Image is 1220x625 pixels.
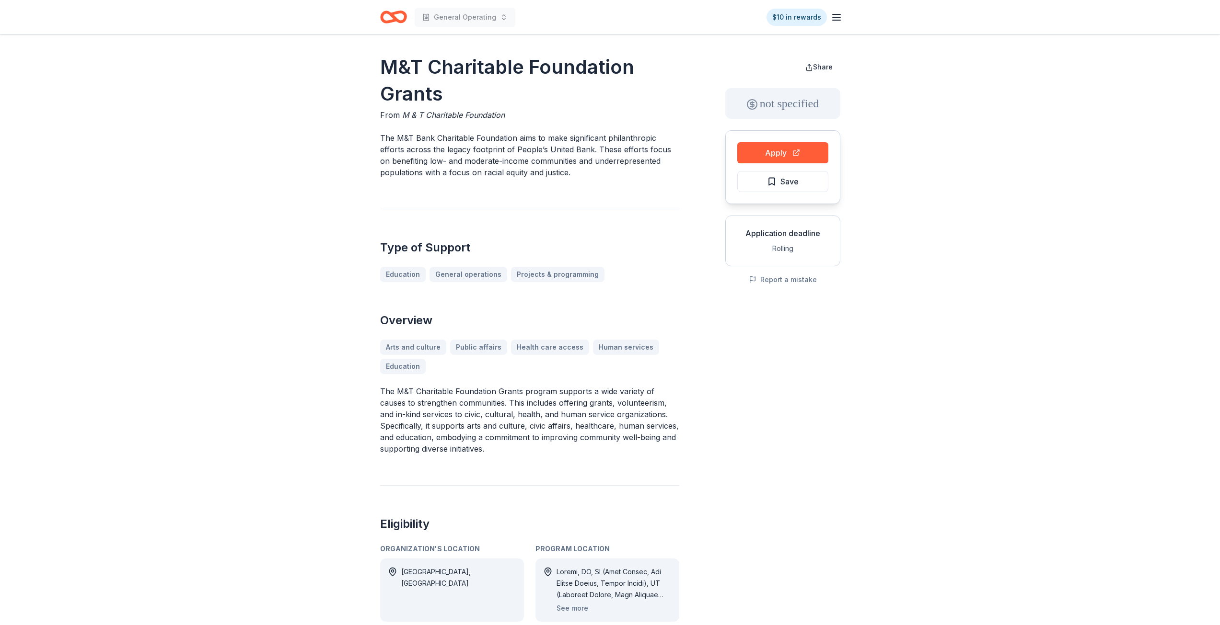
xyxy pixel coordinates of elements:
p: The M&T Charitable Foundation Grants program supports a wide variety of causes to strengthen comm... [380,386,679,455]
h1: M&T Charitable Foundation Grants [380,54,679,107]
button: General Operating [415,8,515,27]
a: Projects & programming [511,267,604,282]
span: General Operating [434,11,496,23]
button: Apply [737,142,828,163]
div: Program Location [535,543,679,555]
div: Application deadline [733,227,832,239]
a: $10 in rewards [767,9,827,26]
div: Loremi, DO, SI (Amet Consec, Adi Elitse Doeius, Tempor Incidi), UT (Laboreet Dolore, Magn Aliquae... [557,566,672,601]
button: Share [798,57,840,77]
button: Save [737,171,828,192]
h2: Eligibility [380,516,679,532]
h2: Overview [380,313,679,328]
button: Report a mistake [749,274,817,285]
a: Home [380,6,407,28]
button: See more [557,602,588,614]
a: Education [380,267,426,282]
span: M & T Charitable Foundation [402,110,505,120]
div: From [380,109,679,121]
span: Save [780,175,799,188]
div: not specified [725,88,840,119]
span: Share [813,63,833,71]
div: Organization's Location [380,543,524,555]
h2: Type of Support [380,240,679,255]
p: The M&T Bank Charitable Foundation aims to make significant philanthropic efforts across the lega... [380,132,679,178]
a: General operations [430,267,507,282]
div: Rolling [733,243,832,254]
div: [GEOGRAPHIC_DATA], [GEOGRAPHIC_DATA] [401,566,516,614]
